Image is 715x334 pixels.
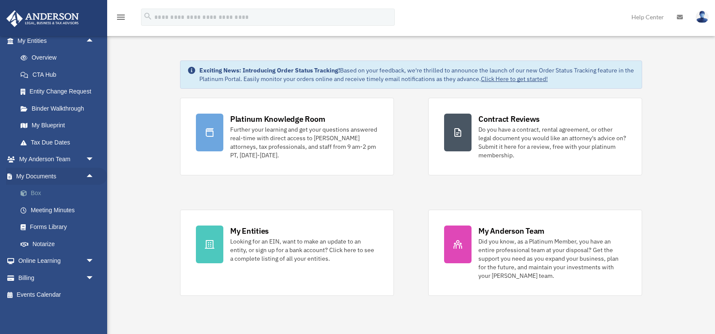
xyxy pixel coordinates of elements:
a: menu [116,15,126,22]
strong: Exciting News: Introducing Order Status Tracking! [199,66,340,74]
div: Looking for an EIN, want to make an update to an entity, or sign up for a bank account? Click her... [230,237,378,263]
span: arrow_drop_down [86,269,103,287]
a: My Documentsarrow_drop_up [6,168,107,185]
a: My Blueprint [12,117,107,134]
a: Forms Library [12,219,107,236]
span: arrow_drop_down [86,253,103,270]
a: CTA Hub [12,66,107,83]
a: Events Calendar [6,286,107,304]
i: search [143,12,153,21]
a: My Anderson Team Did you know, as a Platinum Member, you have an entire professional team at your... [428,210,642,296]
a: Platinum Knowledge Room Further your learning and get your questions answered real-time with dire... [180,98,394,175]
i: menu [116,12,126,22]
span: arrow_drop_up [86,168,103,185]
a: My Anderson Teamarrow_drop_down [6,151,107,168]
div: My Anderson Team [478,226,544,236]
div: Further your learning and get your questions answered real-time with direct access to [PERSON_NAM... [230,125,378,159]
a: Binder Walkthrough [12,100,107,117]
div: Platinum Knowledge Room [230,114,325,124]
a: Box [12,185,107,202]
a: Notarize [12,235,107,253]
a: Billingarrow_drop_down [6,269,107,286]
a: Online Learningarrow_drop_down [6,253,107,270]
img: User Pic [696,11,709,23]
div: My Entities [230,226,269,236]
a: My Entitiesarrow_drop_up [6,32,107,49]
a: Meeting Minutes [12,202,107,219]
span: arrow_drop_up [86,32,103,50]
a: Tax Due Dates [12,134,107,151]
a: Click Here to get started! [481,75,548,83]
span: arrow_drop_down [86,151,103,169]
a: Contract Reviews Do you have a contract, rental agreement, or other legal document you would like... [428,98,642,175]
img: Anderson Advisors Platinum Portal [4,10,81,27]
div: Do you have a contract, rental agreement, or other legal document you would like an attorney's ad... [478,125,626,159]
a: Overview [12,49,107,66]
a: Entity Change Request [12,83,107,100]
div: Did you know, as a Platinum Member, you have an entire professional team at your disposal? Get th... [478,237,626,280]
div: Contract Reviews [478,114,540,124]
div: Based on your feedback, we're thrilled to announce the launch of our new Order Status Tracking fe... [199,66,635,83]
a: My Entities Looking for an EIN, want to make an update to an entity, or sign up for a bank accoun... [180,210,394,296]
